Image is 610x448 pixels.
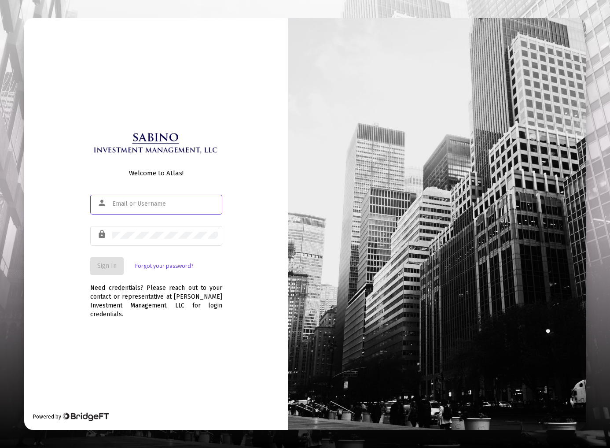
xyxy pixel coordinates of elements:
div: Powered by [33,412,108,421]
span: Sign In [97,262,117,270]
a: Forgot your password? [135,262,193,270]
input: Email or Username [112,200,218,207]
img: Bridge Financial Technology Logo [62,412,108,421]
mat-icon: person [97,198,108,208]
button: Sign In [90,257,124,275]
img: Logo [90,130,222,161]
mat-icon: lock [97,229,108,240]
div: Welcome to Atlas! [90,169,222,178]
div: Need credentials? Please reach out to your contact or representative at [PERSON_NAME] Investment ... [90,275,222,319]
